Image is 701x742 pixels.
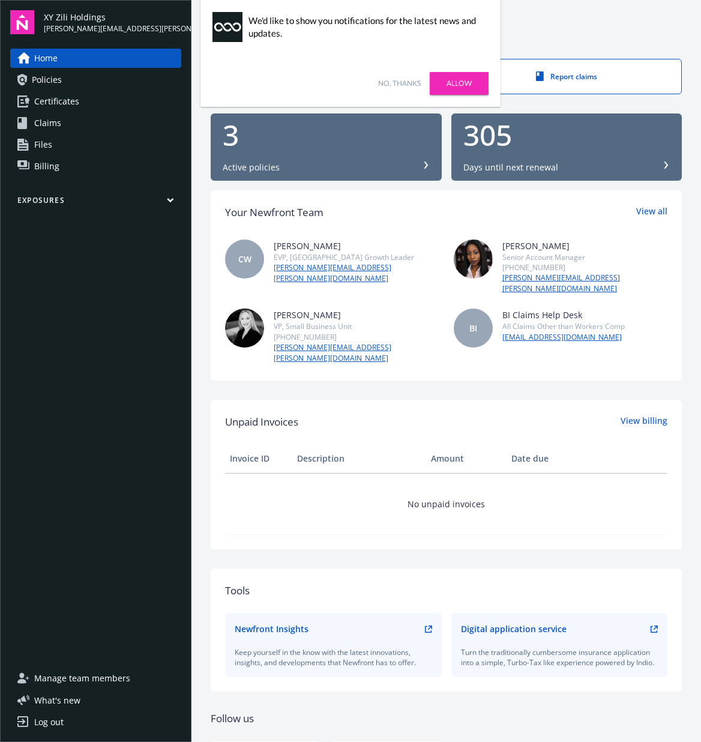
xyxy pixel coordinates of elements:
th: Description [292,444,426,473]
span: Unpaid Invoices [225,414,298,430]
td: No unpaid invoices [225,473,667,534]
span: Policies [32,70,62,89]
button: XY Zili Holdings[PERSON_NAME][EMAIL_ADDRESS][PERSON_NAME][DOMAIN_NAME] [44,10,181,34]
div: [PERSON_NAME] [274,309,439,321]
div: We'd like to show you notifications for the latest news and updates. [248,14,483,40]
span: Billing [34,157,59,176]
a: View all [636,205,667,220]
div: Your Newfront Team [225,205,323,220]
a: No, thanks [378,78,421,89]
a: [EMAIL_ADDRESS][DOMAIN_NAME] [502,332,625,343]
div: 305 [463,121,670,149]
img: navigator-logo.svg [10,10,34,34]
div: [PHONE_NUMBER] [274,332,439,342]
div: All Claims Other than Workers Comp [502,321,625,331]
div: EVP, [GEOGRAPHIC_DATA] Growth Leader [274,252,439,262]
button: Exposures [10,195,181,210]
a: Billing [10,157,181,176]
img: photo [454,240,493,279]
div: Active policies [223,161,280,173]
img: photo [225,309,264,348]
div: VP, Small Business Unit [274,321,439,331]
span: [PERSON_NAME][EMAIL_ADDRESS][PERSON_NAME][DOMAIN_NAME] [44,23,181,34]
div: Follow us [211,711,682,726]
th: Date due [507,444,574,473]
span: Certificates [34,92,79,111]
div: Keep yourself in the know with the latest innovations, insights, and developments that Newfront h... [235,647,432,668]
div: Log out [34,713,64,732]
th: Invoice ID [225,444,292,473]
div: Digital application service [461,623,567,635]
div: [PERSON_NAME] [274,240,439,252]
span: Claims [34,113,61,133]
th: Amount [426,444,507,473]
div: 3 [223,121,430,149]
a: Manage team members [10,669,181,688]
a: Home [10,49,181,68]
a: [PERSON_NAME][EMAIL_ADDRESS][PERSON_NAME][DOMAIN_NAME] [502,273,668,294]
span: Home [34,49,58,68]
a: Allow [430,72,489,95]
a: Claims [10,113,181,133]
div: Report claims [476,71,658,82]
div: Newfront Insights [235,623,308,635]
div: [PERSON_NAME] [502,240,668,252]
div: [PHONE_NUMBER] [502,262,668,273]
button: What's new [10,694,100,707]
a: [PERSON_NAME][EMAIL_ADDRESS][PERSON_NAME][DOMAIN_NAME] [274,342,439,364]
div: Turn the traditionally cumbersome insurance application into a simple, Turbo-Tax like experience ... [461,647,658,668]
button: 305Days until next renewal [451,113,682,181]
span: What ' s new [34,694,80,707]
span: XY Zili Holdings [44,11,181,23]
a: View billing [621,414,667,430]
span: CW [238,253,251,265]
div: Senior Account Manager [502,252,668,262]
div: Tools [225,583,667,599]
div: BI Claims Help Desk [502,309,625,321]
span: Files [34,135,52,154]
a: Report claims [451,59,682,94]
button: 3Active policies [211,113,442,181]
a: [PERSON_NAME][EMAIL_ADDRESS][PERSON_NAME][DOMAIN_NAME] [274,262,439,284]
span: Manage team members [34,669,130,688]
div: Days until next renewal [463,161,558,173]
span: BI [469,322,477,334]
a: Files [10,135,181,154]
a: Certificates [10,92,181,111]
a: Policies [10,70,181,89]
